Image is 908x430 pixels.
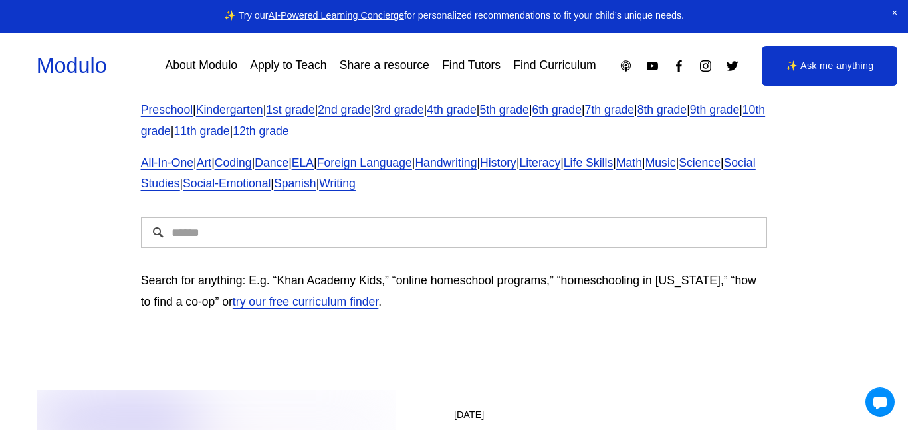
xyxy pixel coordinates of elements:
[637,103,687,116] a: 8th grade
[340,54,429,78] a: Share a resource
[442,54,501,78] a: Find Tutors
[197,156,212,169] a: Art
[318,103,370,116] a: 2nd grade
[141,153,768,195] p: | | | | | | | | | | | | | | | |
[141,156,756,191] a: Social Studies
[141,156,193,169] a: All-In-One
[196,103,263,116] a: Kindergarten
[479,103,528,116] a: 5th grade
[564,156,613,169] a: Life Skills
[165,54,237,78] a: About Modulo
[266,103,315,116] a: 1st grade
[672,59,686,73] a: Facebook
[317,156,412,169] a: Foreign Language
[233,295,378,308] a: try our free curriculum finder
[454,409,484,421] time: [DATE]
[319,177,356,190] a: Writing
[141,103,193,116] a: Preschool
[215,156,252,169] a: Coding
[255,156,288,169] a: Dance
[427,103,476,116] a: 4th grade
[513,54,596,78] a: Find Curriculum
[699,59,713,73] a: Instagram
[532,103,582,116] a: 6th grade
[725,59,739,73] a: Twitter
[141,217,768,248] input: Search
[645,156,676,169] a: Music
[141,270,768,313] p: Search for anything: E.g. “Khan Academy Kids,” “online homeschool programs,” “homeschooling in [U...
[183,177,271,190] a: Social-Emotional
[141,103,765,138] a: 10th grade
[519,156,560,169] a: Literacy
[616,156,642,169] a: Math
[374,103,423,116] a: 3rd grade
[645,59,659,73] a: YouTube
[415,156,477,169] a: Handwriting
[173,124,229,138] a: 11th grade
[37,54,107,78] a: Modulo
[233,124,288,138] a: 12th grade
[274,177,316,190] a: Spanish
[619,59,633,73] a: Apple Podcasts
[762,46,897,86] a: ✨ Ask me anything
[690,103,739,116] a: 9th grade
[292,156,314,169] a: ELA
[141,100,768,142] p: | | | | | | | | | | | | |
[250,54,326,78] a: Apply to Teach
[269,10,404,21] a: AI-Powered Learning Concierge
[679,156,721,169] a: Science
[585,103,634,116] a: 7th grade
[480,156,516,169] a: History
